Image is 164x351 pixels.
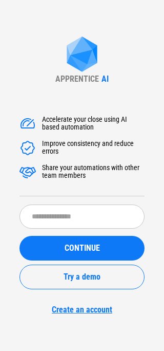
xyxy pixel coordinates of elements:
[42,140,145,156] div: Improve consistency and reduce errors
[19,236,145,261] button: CONTINUE
[19,116,36,132] img: Accelerate
[19,140,36,156] img: Accelerate
[19,305,145,315] a: Create an account
[42,164,145,180] div: Share your automations with other team members
[101,74,109,84] div: AI
[64,273,100,281] span: Try a demo
[19,265,145,289] button: Try a demo
[61,36,102,74] img: Apprentice AI
[42,116,145,132] div: Accelerate your close using AI based automation
[55,74,99,84] div: APPRENTICE
[19,164,36,180] img: Accelerate
[65,244,100,252] span: CONTINUE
